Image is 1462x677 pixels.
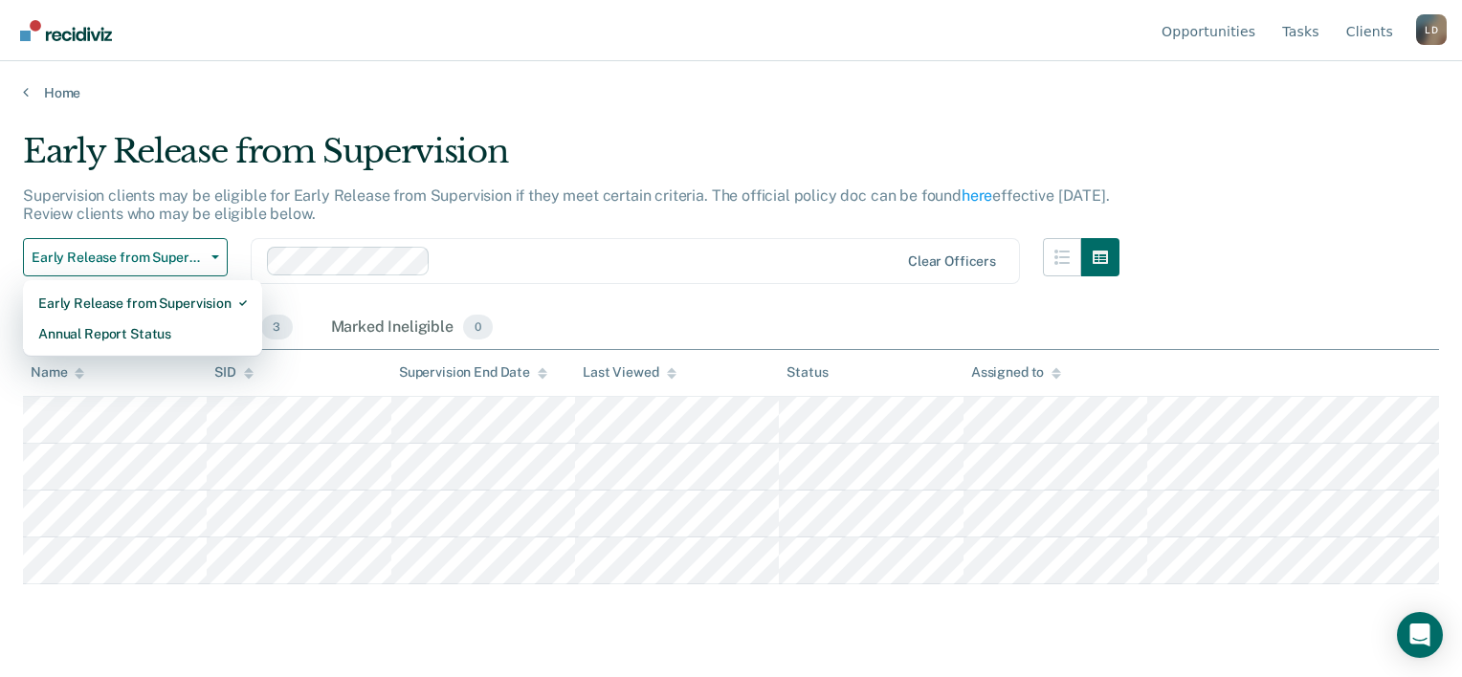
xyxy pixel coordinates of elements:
div: Marked Ineligible0 [327,307,498,349]
span: 3 [261,315,292,339]
div: Status [786,364,828,381]
div: Assigned to [971,364,1061,381]
a: Home [23,84,1439,101]
button: Profile dropdown button [1416,14,1447,45]
div: Early Release from Supervision [38,288,247,318]
div: Dropdown Menu [23,280,262,357]
div: Open Intercom Messenger [1397,612,1443,658]
div: Clear officers [908,253,996,270]
div: L D [1416,14,1447,45]
div: Name [31,364,84,381]
button: Early Release from Supervision [23,238,228,276]
img: Recidiviz [20,20,112,41]
div: Annual Report Status [38,318,247,349]
a: here [962,186,992,205]
div: Supervision End Date [399,364,547,381]
div: Early Release from Supervision [23,132,1119,186]
div: Last Viewed [583,364,676,381]
div: SID [214,364,254,381]
span: Early Release from Supervision [32,250,204,266]
p: Supervision clients may be eligible for Early Release from Supervision if they meet certain crite... [23,186,1110,223]
span: 0 [463,315,493,339]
